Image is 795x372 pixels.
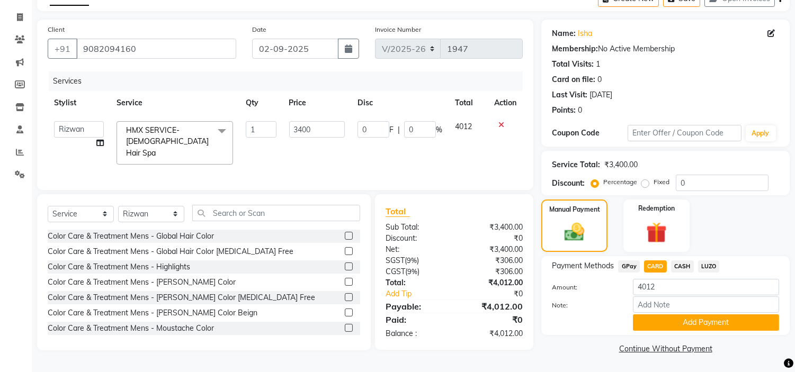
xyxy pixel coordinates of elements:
div: Color Care & Treatment Mens - Global Hair Color [MEDICAL_DATA] Free [48,246,293,257]
div: Color Care & Treatment Mens - [PERSON_NAME] Color [48,277,236,288]
div: ₹306.00 [454,255,531,266]
div: Service Total: [552,159,600,170]
input: Search by Name/Mobile/Email/Code [76,39,236,59]
div: ₹4,012.00 [454,300,531,313]
span: LUZO [698,260,720,273]
label: Percentage [603,177,637,187]
span: CGST [386,267,405,276]
label: Date [252,25,266,34]
div: ₹4,012.00 [454,328,531,339]
div: Net: [378,244,454,255]
th: Stylist [48,91,110,115]
label: Fixed [654,177,669,187]
span: 4012 [455,122,472,131]
div: Color Care & Treatment Mens - Global Hair Color [48,231,214,242]
span: HMX SERVICE-[DEMOGRAPHIC_DATA] Hair Spa [126,125,209,158]
input: Amount [633,279,779,295]
div: 0 [578,105,582,116]
a: Continue Without Payment [543,343,788,355]
label: Client [48,25,65,34]
div: Total: [378,277,454,288]
div: No Active Membership [552,43,779,55]
label: Redemption [638,204,675,213]
div: Name: [552,28,576,39]
input: Search or Scan [192,205,360,221]
span: 9% [407,267,417,276]
div: ( ) [378,255,454,266]
button: Apply [746,125,776,141]
span: F [389,124,394,135]
div: ₹0 [454,313,531,326]
div: Balance : [378,328,454,339]
div: Coupon Code [552,128,628,139]
div: ₹3,400.00 [454,244,531,255]
div: Sub Total: [378,222,454,233]
input: Add Note [633,296,779,313]
th: Total [449,91,488,115]
div: Payable: [378,300,454,313]
div: Discount: [378,233,454,244]
a: x [156,148,160,158]
div: Membership: [552,43,598,55]
div: ₹3,400.00 [454,222,531,233]
div: ₹3,400.00 [604,159,638,170]
span: CASH [671,260,694,273]
div: ₹0 [454,233,531,244]
div: ₹306.00 [454,266,531,277]
span: SGST [386,256,405,265]
label: Amount: [544,283,625,292]
span: Total [386,206,410,217]
img: _cash.svg [558,221,590,243]
div: Total Visits: [552,59,594,70]
span: GPay [618,260,640,273]
span: % [436,124,442,135]
span: | [398,124,400,135]
div: 1 [596,59,600,70]
input: Enter Offer / Coupon Code [628,125,741,141]
th: Price [283,91,351,115]
img: _gift.svg [640,220,673,246]
th: Disc [351,91,449,115]
span: 9% [407,256,417,265]
span: Payment Methods [552,260,614,271]
label: Manual Payment [549,205,600,214]
th: Qty [239,91,282,115]
div: Color Care & Treatment Mens - [PERSON_NAME] Color [MEDICAL_DATA] Free [48,292,315,303]
button: Add Payment [633,314,779,331]
div: Color Care & Treatment Mens - Highlights [48,261,190,273]
div: Last Visit: [552,89,587,101]
div: 0 [597,74,602,85]
div: ₹4,012.00 [454,277,531,288]
div: Paid: [378,313,454,326]
div: Color Care & Treatment Mens - Moustache Color [48,323,214,334]
div: ₹0 [467,288,531,300]
label: Invoice Number [375,25,421,34]
div: Card on file: [552,74,595,85]
button: +91 [48,39,77,59]
label: Note: [544,301,625,310]
a: Isha [578,28,592,39]
th: Service [110,91,239,115]
th: Action [488,91,523,115]
div: Color Care & Treatment Mens - [PERSON_NAME] Color Beign [48,307,257,319]
div: ( ) [378,266,454,277]
div: Points: [552,105,576,116]
div: Services [49,71,531,91]
a: Add Tip [378,288,467,300]
div: Discount: [552,178,585,189]
span: CARD [644,260,667,273]
div: [DATE] [589,89,612,101]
